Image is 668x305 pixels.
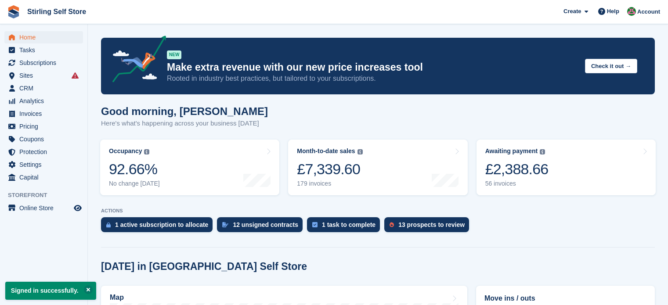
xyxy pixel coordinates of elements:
a: Month-to-date sales £7,339.60 179 invoices [288,140,467,195]
i: Smart entry sync failures have occurred [72,72,79,79]
p: Here's what's happening across your business [DATE] [101,118,268,129]
p: Rooted in industry best practices, but tailored to your subscriptions. [167,74,578,83]
span: Tasks [19,44,72,56]
span: Storefront [8,191,87,200]
a: 1 active subscription to allocate [101,217,217,237]
div: £7,339.60 [297,160,362,178]
span: Protection [19,146,72,158]
h1: Good morning, [PERSON_NAME] [101,105,268,117]
img: icon-info-grey-7440780725fd019a000dd9b08b2336e03edf1995a4989e88bcd33f0948082b44.svg [357,149,363,154]
div: 1 active subscription to allocate [115,221,208,228]
div: 56 invoices [485,180,549,187]
div: 12 unsigned contracts [233,221,298,228]
span: Subscriptions [19,57,72,69]
img: active_subscription_to_allocate_icon-d502201f5373d7db506a760aba3b589e785aa758c864c3986d89f69b8ff3... [106,222,111,228]
span: Pricing [19,120,72,133]
div: Awaiting payment [485,147,538,155]
a: menu [4,158,83,171]
a: 1 task to complete [307,217,384,237]
a: menu [4,202,83,214]
div: NEW [167,50,181,59]
span: Invoices [19,108,72,120]
span: Home [19,31,72,43]
img: Lucy [627,7,636,16]
a: menu [4,44,83,56]
div: 1 task to complete [322,221,376,228]
span: Capital [19,171,72,183]
span: Coupons [19,133,72,145]
a: menu [4,95,83,107]
img: icon-info-grey-7440780725fd019a000dd9b08b2336e03edf1995a4989e88bcd33f0948082b44.svg [540,149,545,154]
span: Settings [19,158,72,171]
img: task-75834270c22a3079a89374b754ae025e5fb1db73e45f91037f5363f120a921f8.svg [312,222,318,227]
div: No change [DATE] [109,180,160,187]
div: Month-to-date sales [297,147,355,155]
img: icon-info-grey-7440780725fd019a000dd9b08b2336e03edf1995a4989e88bcd33f0948082b44.svg [144,149,149,154]
span: CRM [19,82,72,94]
a: menu [4,171,83,183]
img: price-adjustments-announcement-icon-8257ccfd72463d97f412b2fc003d46551f7dbcb40ab6d574587a9cd5c0d94... [105,36,166,86]
p: Signed in successfully. [5,282,96,300]
a: menu [4,57,83,69]
img: contract_signature_icon-13c848040528278c33f63329250d36e43548de30e8caae1d1a13099fd9432cc5.svg [222,222,228,227]
a: Preview store [72,203,83,213]
span: Sites [19,69,72,82]
h2: Move ins / outs [484,293,646,304]
span: Account [637,7,660,16]
div: 13 prospects to review [398,221,465,228]
a: menu [4,108,83,120]
a: menu [4,146,83,158]
a: menu [4,31,83,43]
a: menu [4,120,83,133]
h2: [DATE] in [GEOGRAPHIC_DATA] Self Store [101,261,307,273]
div: 92.66% [109,160,160,178]
a: menu [4,69,83,82]
a: 12 unsigned contracts [217,217,307,237]
span: Analytics [19,95,72,107]
a: Occupancy 92.66% No change [DATE] [100,140,279,195]
img: stora-icon-8386f47178a22dfd0bd8f6a31ec36ba5ce8667c1dd55bd0f319d3a0aa187defe.svg [7,5,20,18]
p: ACTIONS [101,208,655,214]
a: Stirling Self Store [24,4,90,19]
h2: Map [110,294,124,301]
img: prospect-51fa495bee0391a8d652442698ab0144808aea92771e9ea1ae160a38d050c398.svg [390,222,394,227]
span: Help [607,7,619,16]
p: Make extra revenue with our new price increases tool [167,61,578,74]
button: Check it out → [585,59,637,73]
div: Occupancy [109,147,142,155]
span: Create [563,7,581,16]
a: menu [4,82,83,94]
span: Online Store [19,202,72,214]
a: 13 prospects to review [384,217,473,237]
div: £2,388.66 [485,160,549,178]
a: Awaiting payment £2,388.66 56 invoices [477,140,656,195]
a: menu [4,133,83,145]
div: 179 invoices [297,180,362,187]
